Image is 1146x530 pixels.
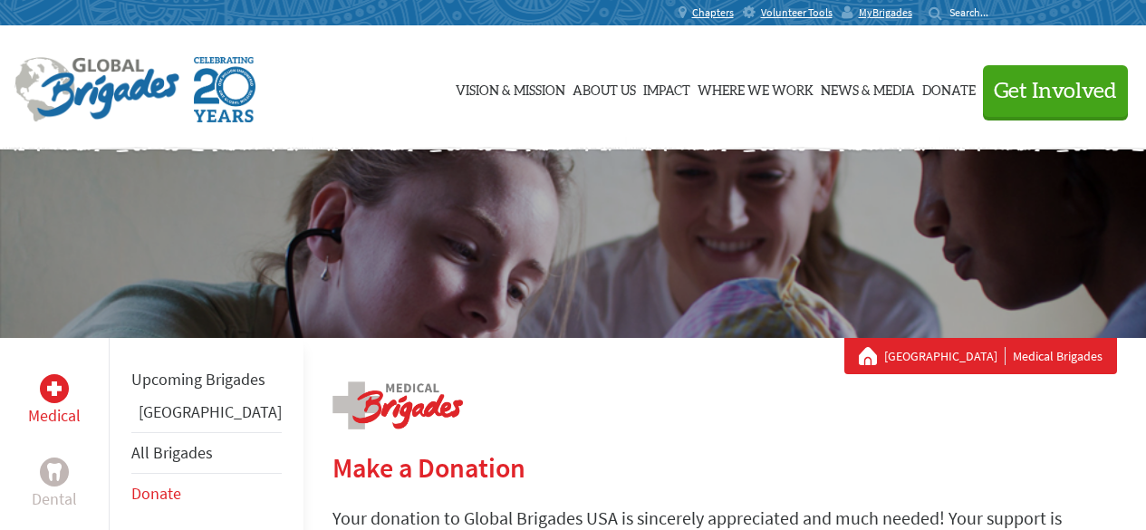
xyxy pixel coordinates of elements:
p: Medical [28,403,81,429]
img: Global Brigades Celebrating 20 Years [194,57,255,122]
a: About Us [573,43,636,133]
p: Dental [32,487,77,512]
span: Volunteer Tools [761,5,833,20]
span: Get Involved [994,81,1117,102]
img: logo-medical.png [332,381,463,429]
img: Medical [47,381,62,396]
a: Upcoming Brigades [131,369,265,390]
img: Dental [47,463,62,480]
li: All Brigades [131,432,282,474]
a: News & Media [821,43,915,133]
div: Medical [40,374,69,403]
div: Medical Brigades [859,347,1103,365]
input: Search... [949,5,1001,19]
button: Get Involved [983,65,1128,117]
li: Belize [131,400,282,432]
span: MyBrigades [859,5,912,20]
a: Impact [643,43,690,133]
div: Dental [40,458,69,487]
li: Upcoming Brigades [131,360,282,400]
img: Global Brigades Logo [14,57,179,122]
a: Vision & Mission [456,43,565,133]
a: [GEOGRAPHIC_DATA] [884,347,1006,365]
a: All Brigades [131,442,213,463]
a: MedicalMedical [28,374,81,429]
span: Chapters [692,5,734,20]
a: [GEOGRAPHIC_DATA] [139,401,282,422]
a: DentalDental [32,458,77,512]
a: Where We Work [698,43,814,133]
a: Donate [131,483,181,504]
li: Donate [131,474,282,514]
a: Donate [922,43,976,133]
h2: Make a Donation [332,451,1117,484]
